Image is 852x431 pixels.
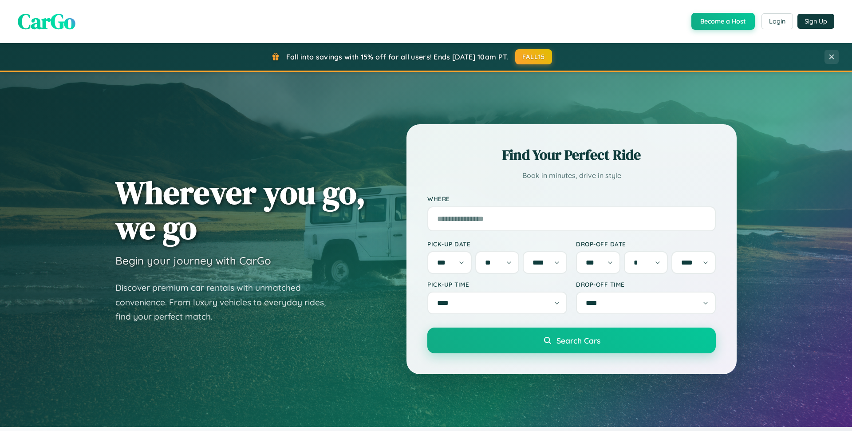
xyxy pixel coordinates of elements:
[515,49,552,64] button: FALL15
[427,169,716,182] p: Book in minutes, drive in style
[427,328,716,353] button: Search Cars
[286,52,509,61] span: Fall into savings with 15% off for all users! Ends [DATE] 10am PT.
[427,240,567,248] label: Pick-up Date
[556,336,600,345] span: Search Cars
[691,13,755,30] button: Become a Host
[576,281,716,288] label: Drop-off Time
[115,281,337,324] p: Discover premium car rentals with unmatched convenience. From luxury vehicles to everyday rides, ...
[115,175,366,245] h1: Wherever you go, we go
[427,281,567,288] label: Pick-up Time
[761,13,793,29] button: Login
[797,14,834,29] button: Sign Up
[427,145,716,165] h2: Find Your Perfect Ride
[18,7,75,36] span: CarGo
[576,240,716,248] label: Drop-off Date
[427,195,716,203] label: Where
[115,254,271,267] h3: Begin your journey with CarGo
